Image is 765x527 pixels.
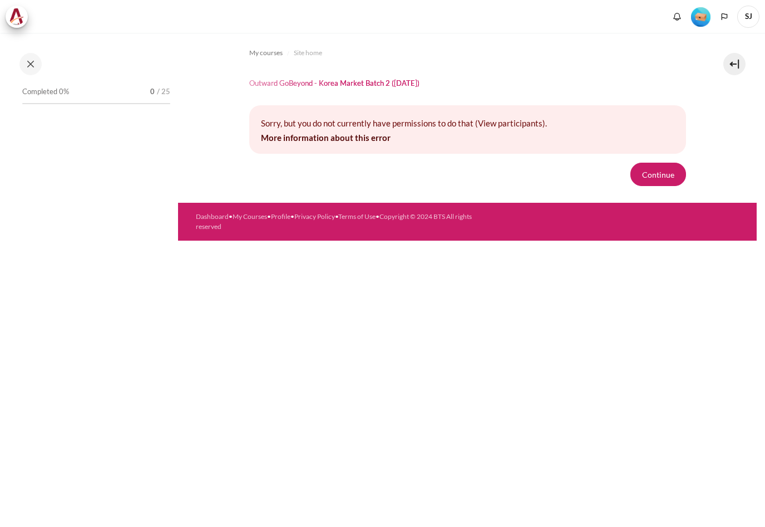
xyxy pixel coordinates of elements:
span: My courses [249,48,283,58]
section: Content [178,33,757,203]
div: • • • • • [196,212,490,232]
div: Level #1 [691,6,710,27]
span: 0 [150,86,155,97]
a: My Courses [233,212,267,221]
nav: Navigation bar [249,44,686,62]
h1: Outward GoBeyond - Korea Market Batch 2 ([DATE]) [249,79,419,88]
p: Sorry, but you do not currently have permissions to do that (View participants). [261,117,674,130]
a: Site home [294,46,322,60]
span: Site home [294,48,322,58]
button: Languages [716,8,733,25]
a: Profile [271,212,290,221]
span: / 25 [157,86,170,97]
span: Completed 0% [22,86,69,97]
a: Dashboard [196,212,229,221]
button: Continue [630,163,686,186]
a: Architeck Architeck [6,6,33,28]
a: Terms of Use [338,212,376,221]
a: Level #1 [687,6,715,27]
img: Architeck [9,8,24,25]
div: Show notification window with no new notifications [669,8,685,25]
a: More information about this error [261,133,391,143]
a: User menu [737,6,759,28]
img: Level #1 [691,7,710,27]
a: My courses [249,46,283,60]
a: Privacy Policy [294,212,335,221]
span: SJ [737,6,759,28]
